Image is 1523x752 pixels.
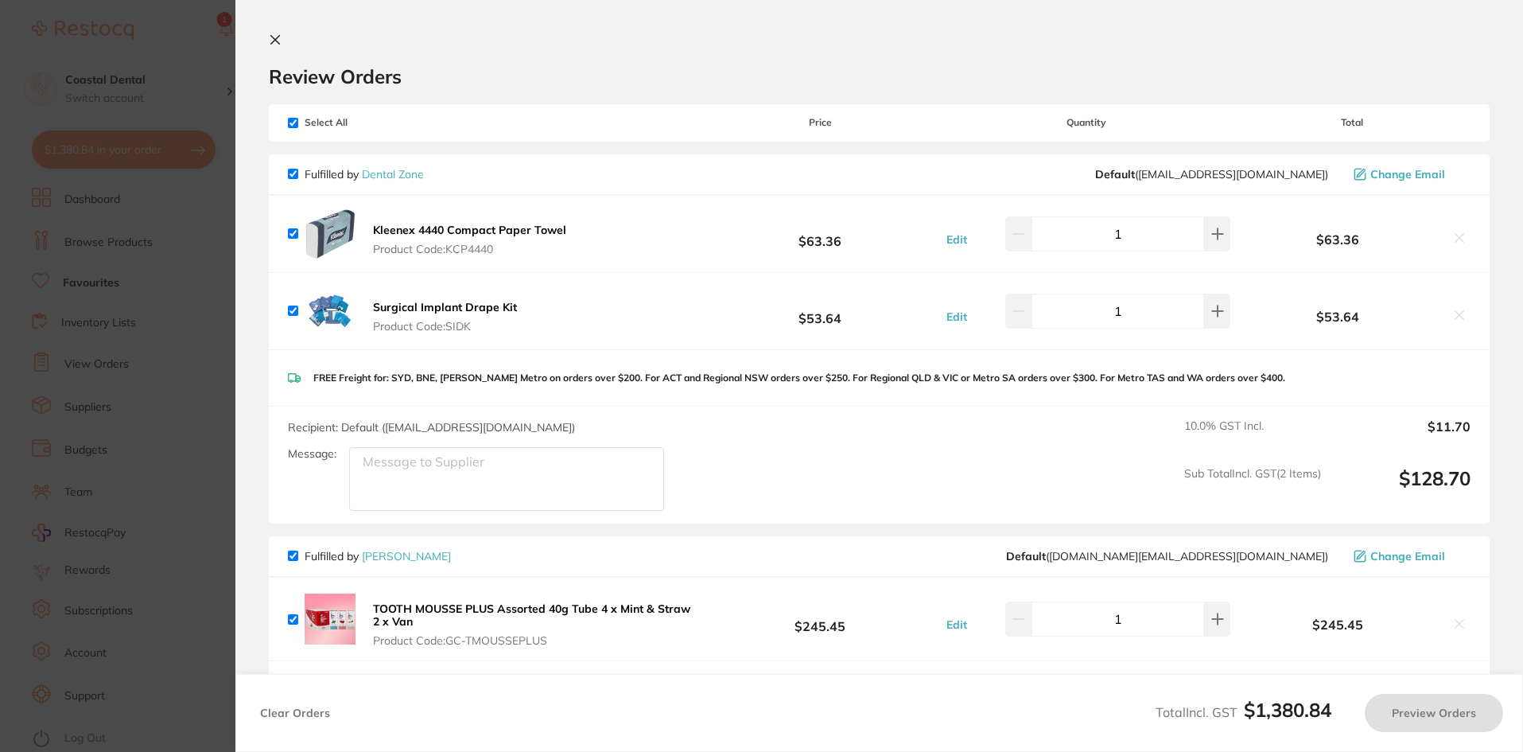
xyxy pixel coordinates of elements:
button: Edit [942,618,972,632]
b: Default [1006,549,1046,563]
b: $1,380.84 [1244,698,1331,722]
b: $63.36 [701,219,938,248]
b: $53.64 [701,296,938,325]
button: Change Email [1349,167,1471,181]
span: Change Email [1370,550,1445,563]
span: Total Incl. GST [1156,704,1331,720]
span: customer.care@henryschein.com.au [1006,550,1328,563]
b: Kleenex 4440 Compact Paper Towel [373,223,566,237]
p: Fulfilled by [305,550,451,563]
button: TOOTH MOUSSE PLUS Assorted 40g Tube 4 x Mint & Straw 2 x Van Product Code:GC-TMOUSSEPLUS [368,602,701,648]
b: Default [1095,167,1135,181]
button: Edit [942,232,972,247]
span: Quantity [938,117,1234,128]
img: M2I0NzZzdg [305,208,355,259]
span: hello@dentalzone.com.au [1095,168,1328,181]
button: Clear Orders [255,694,335,732]
h2: Review Orders [269,64,1490,88]
img: bHZueTQ5NA [305,594,355,645]
b: TOOTH MOUSSE PLUS Assorted 40g Tube 4 x Mint & Straw 2 x Van [373,602,690,629]
b: $245.45 [1234,618,1442,632]
span: Product Code: KCP4440 [373,243,566,255]
b: $245.45 [701,605,938,634]
span: Total [1234,117,1471,128]
p: Fulfilled by [305,168,424,181]
button: Surgical Implant Drape Kit Product Code:SIDK [368,300,522,333]
p: FREE Freight for: SYD, BNE, [PERSON_NAME] Metro on orders over $200. For ACT and Regional NSW ord... [313,372,1285,384]
span: Sub Total Incl. GST ( 2 Items) [1184,467,1321,511]
b: $63.36 [1234,232,1442,247]
a: Dental Zone [362,167,424,181]
output: $11.70 [1334,419,1471,454]
span: 10.0 % GST Incl. [1184,419,1321,454]
button: Change Email [1349,549,1471,563]
button: Kleenex 4440 Compact Paper Towel Product Code:KCP4440 [368,223,571,256]
img: OG84d3M3aw [305,286,355,337]
span: Recipient: Default ( [EMAIL_ADDRESS][DOMAIN_NAME] ) [288,420,575,434]
button: Edit [942,310,972,324]
output: $128.70 [1334,467,1471,511]
label: Message: [288,447,336,461]
span: Price [701,117,938,128]
span: Change Email [1370,168,1445,181]
b: Surgical Implant Drape Kit [373,300,517,314]
span: Product Code: SIDK [373,320,517,333]
span: Product Code: GC-TMOUSSEPLUS [373,634,697,647]
span: Select All [288,117,447,128]
a: [PERSON_NAME] [362,549,451,563]
button: Preview Orders [1365,694,1503,732]
b: $53.64 [1234,310,1442,324]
